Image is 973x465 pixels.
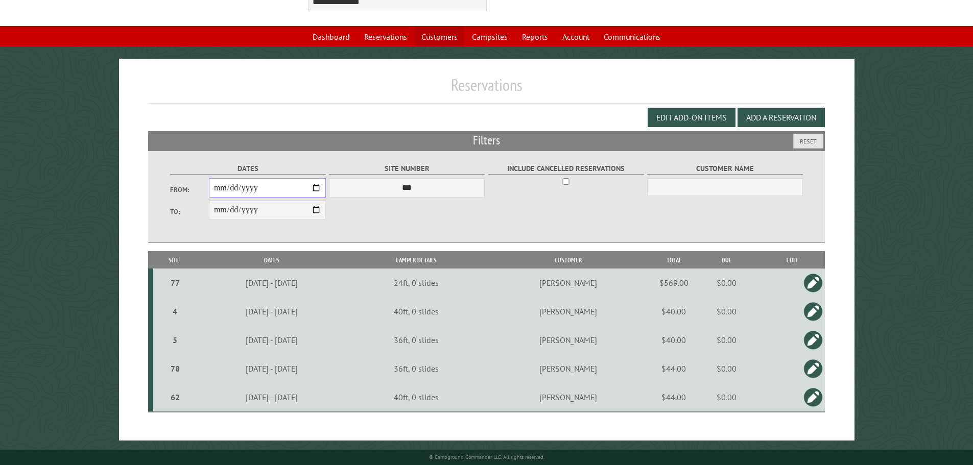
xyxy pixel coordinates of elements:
[648,108,735,127] button: Edit Add-on Items
[157,363,193,374] div: 78
[349,251,483,269] th: Camper Details
[598,27,667,46] a: Communications
[415,27,464,46] a: Customers
[488,163,644,175] label: Include Cancelled Reservations
[694,268,759,297] td: $0.00
[349,354,483,383] td: 36ft, 0 slides
[157,278,193,288] div: 77
[170,163,326,175] label: Dates
[483,251,653,269] th: Customer
[170,185,209,194] label: From:
[653,354,694,383] td: $44.00
[653,251,694,269] th: Total
[196,306,347,316] div: [DATE] - [DATE]
[349,383,483,412] td: 40ft, 0 slides
[148,131,825,151] h2: Filters
[653,268,694,297] td: $569.00
[196,335,347,345] div: [DATE] - [DATE]
[306,27,356,46] a: Dashboard
[157,306,193,316] div: 4
[349,297,483,326] td: 40ft, 0 slides
[653,326,694,354] td: $40.00
[358,27,413,46] a: Reservations
[349,268,483,297] td: 24ft, 0 slides
[483,354,653,383] td: [PERSON_NAME]
[483,383,653,412] td: [PERSON_NAME]
[694,297,759,326] td: $0.00
[157,392,193,402] div: 62
[483,268,653,297] td: [PERSON_NAME]
[196,363,347,374] div: [DATE] - [DATE]
[170,207,209,216] label: To:
[157,335,193,345] div: 5
[148,75,825,103] h1: Reservations
[329,163,485,175] label: Site Number
[483,297,653,326] td: [PERSON_NAME]
[738,108,825,127] button: Add a Reservation
[694,326,759,354] td: $0.00
[516,27,554,46] a: Reports
[694,383,759,412] td: $0.00
[196,392,347,402] div: [DATE] - [DATE]
[429,454,544,460] small: © Campground Commander LLC. All rights reserved.
[466,27,514,46] a: Campsites
[793,134,823,149] button: Reset
[196,278,347,288] div: [DATE] - [DATE]
[153,251,195,269] th: Site
[349,326,483,354] td: 36ft, 0 slides
[694,251,759,269] th: Due
[653,297,694,326] td: $40.00
[556,27,596,46] a: Account
[653,383,694,412] td: $44.00
[694,354,759,383] td: $0.00
[759,251,825,269] th: Edit
[483,326,653,354] td: [PERSON_NAME]
[647,163,803,175] label: Customer Name
[195,251,349,269] th: Dates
